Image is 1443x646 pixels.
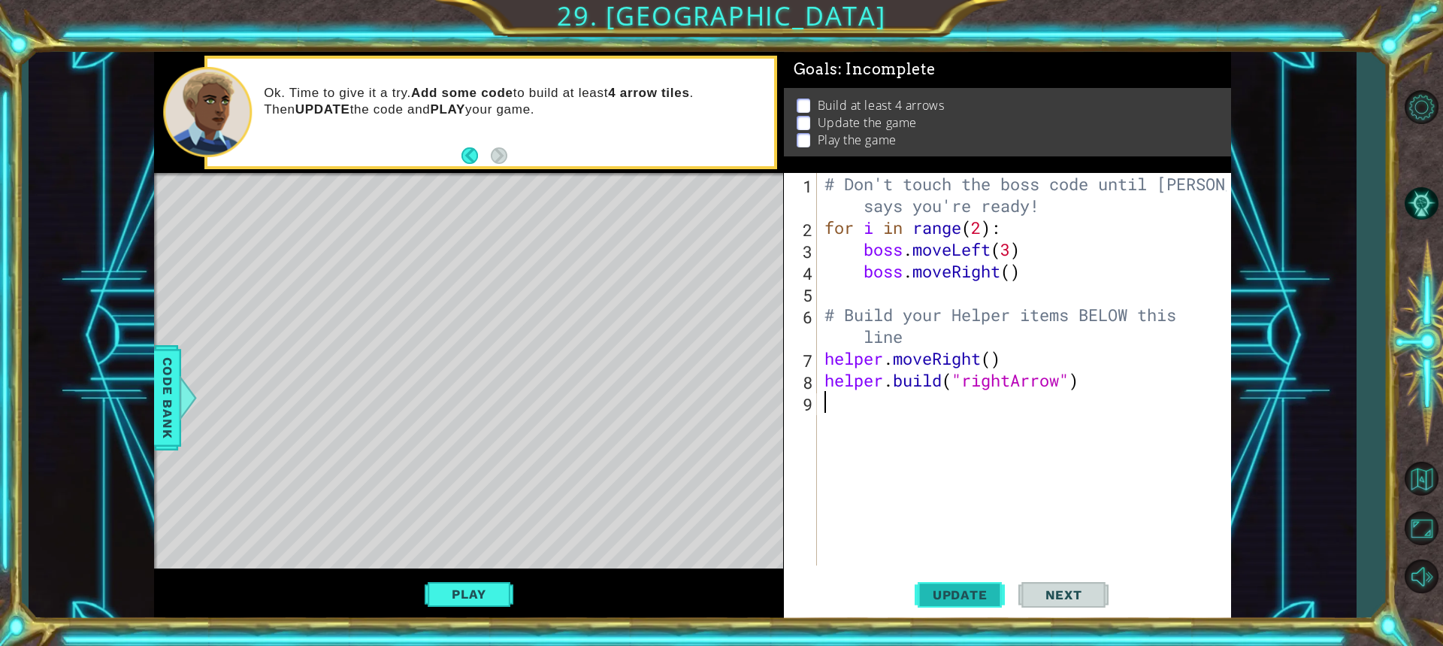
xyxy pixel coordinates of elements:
button: Back to Map [1399,456,1443,500]
strong: Add some code [411,86,513,100]
span: Goals [794,60,936,79]
span: Code Bank [156,352,180,444]
button: Level Options [1399,86,1443,129]
div: 9 [787,393,817,415]
div: 3 [787,241,817,262]
button: Maximize Browser [1399,506,1443,550]
div: 5 [787,284,817,306]
button: Play [425,580,513,608]
p: Play the game [818,132,897,148]
strong: 4 arrow tiles [608,86,689,100]
div: 2 [787,219,817,241]
div: 6 [787,306,817,350]
span: Update [918,587,1003,602]
strong: PLAY [430,102,465,117]
p: Ok. Time to give it a try. to build at least . Then the code and your game. [264,85,764,118]
button: AI Hint [1399,182,1443,226]
a: Back to Map [1399,454,1443,504]
div: 7 [787,350,817,372]
div: 1 [787,175,817,219]
button: Update [915,572,1005,617]
span: : Incomplete [838,60,935,78]
button: Mute [1399,554,1443,598]
button: Next [491,147,507,164]
button: Back [461,147,491,164]
div: 4 [787,262,817,284]
p: Update the game [818,114,917,131]
span: Next [1030,587,1097,602]
div: Level Map [154,173,849,616]
button: Next [1018,572,1109,617]
div: 8 [787,372,817,393]
strong: UPDATE [295,102,350,117]
p: Build at least 4 arrows [818,97,945,114]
